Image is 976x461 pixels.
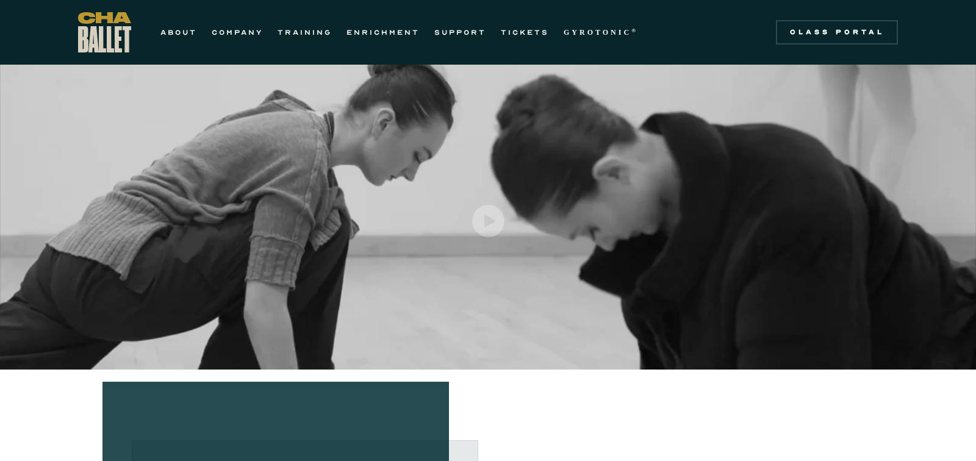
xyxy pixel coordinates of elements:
[631,27,638,34] sup: ®
[212,25,263,40] a: COMPANY
[776,20,898,45] a: Class Portal
[346,25,420,40] a: ENRICHMENT
[160,25,197,40] a: ABOUT
[564,28,631,37] strong: GYROTONIC
[564,25,638,40] a: GYROTONIC®
[501,25,549,40] a: TICKETS
[783,27,891,37] div: Class Portal
[78,12,131,52] a: home
[278,25,332,40] a: TRAINING
[434,25,486,40] a: SUPPORT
